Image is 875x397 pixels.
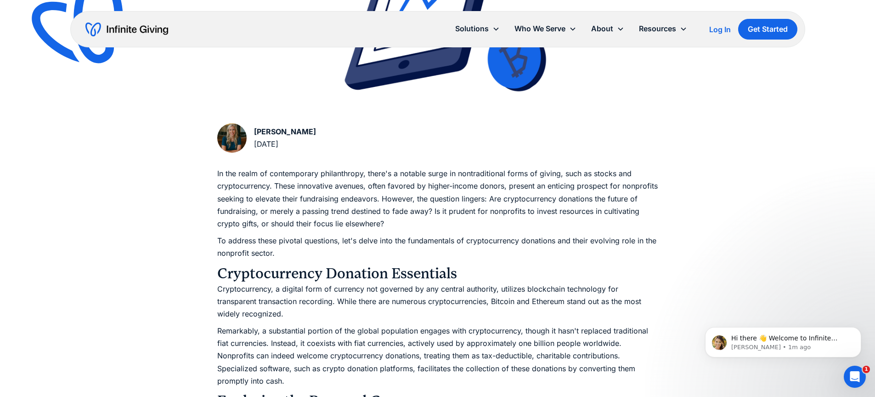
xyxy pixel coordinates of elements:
a: [PERSON_NAME][DATE] [217,123,316,153]
div: Resources [639,23,676,35]
div: Who We Serve [514,23,565,35]
div: Solutions [455,23,489,35]
iframe: Intercom notifications message [691,308,875,372]
div: About [584,19,632,39]
p: To address these pivotal questions, let's delve into the fundamentals of cryptocurrency donations... [217,235,658,259]
a: Get Started [738,19,797,40]
a: home [85,22,168,37]
span: 1 [863,366,870,373]
a: Log In [709,24,731,35]
div: About [591,23,613,35]
p: Remarkably, a substantial portion of the global population engages with cryptocurrency, though it... [217,325,658,387]
div: Resources [632,19,694,39]
p: In the realm of contemporary philanthropy, there's a notable surge in nontraditional forms of giv... [217,167,658,230]
h3: Cryptocurrency Donation Essentials [217,265,658,283]
iframe: Intercom live chat [844,366,866,388]
div: Log In [709,26,731,33]
p: Cryptocurrency, a digital form of currency not governed by any central authority, utilizes blockc... [217,283,658,321]
div: [PERSON_NAME] [254,126,316,138]
div: [DATE] [254,138,316,150]
div: Solutions [448,19,507,39]
div: Who We Serve [507,19,584,39]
